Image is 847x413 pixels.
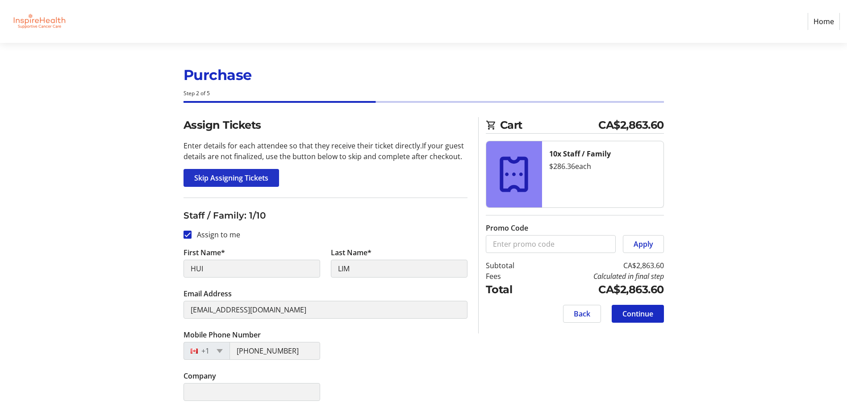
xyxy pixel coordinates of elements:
[184,64,664,86] h1: Purchase
[537,282,664,298] td: CA$2,863.60
[486,282,537,298] td: Total
[549,161,656,172] div: $286.36 each
[184,140,467,162] p: Enter details for each attendee so that they receive their ticket directly. If your guest details...
[549,149,611,159] strong: 10x Staff / Family
[184,288,232,299] label: Email Address
[486,235,616,253] input: Enter promo code
[537,271,664,282] td: Calculated in final step
[7,4,71,39] img: InspireHealth Supportive Cancer Care's Logo
[574,308,590,319] span: Back
[331,247,371,258] label: Last Name*
[623,235,664,253] button: Apply
[598,117,664,133] span: CA$2,863.60
[486,271,537,282] td: Fees
[808,13,840,30] a: Home
[537,260,664,271] td: CA$2,863.60
[500,117,599,133] span: Cart
[184,89,664,97] div: Step 2 of 5
[622,308,653,319] span: Continue
[194,173,268,183] span: Skip Assigning Tickets
[184,247,225,258] label: First Name*
[563,305,601,323] button: Back
[486,223,528,233] label: Promo Code
[634,239,653,249] span: Apply
[486,260,537,271] td: Subtotal
[229,342,320,360] input: (506) 234-5678
[612,305,664,323] button: Continue
[184,169,279,187] button: Skip Assigning Tickets
[184,329,261,340] label: Mobile Phone Number
[184,117,467,133] h2: Assign Tickets
[184,209,467,222] h3: Staff / Family: 1/10
[184,371,216,381] label: Company
[192,229,240,240] label: Assign to me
